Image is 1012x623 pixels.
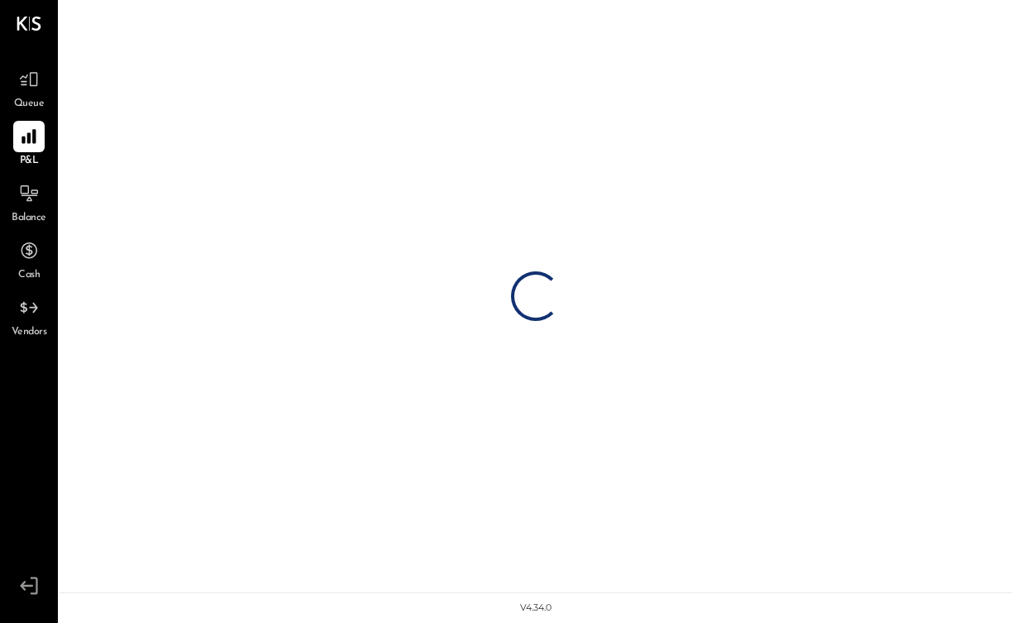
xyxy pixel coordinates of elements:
span: Vendors [12,325,47,340]
a: Queue [1,64,57,112]
span: P&L [20,154,39,169]
a: Balance [1,178,57,226]
span: Queue [14,97,45,112]
a: Cash [1,235,57,283]
a: Vendors [1,292,57,340]
span: Balance [12,211,46,226]
span: Cash [18,268,40,283]
a: P&L [1,121,57,169]
div: v 4.34.0 [520,601,551,615]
